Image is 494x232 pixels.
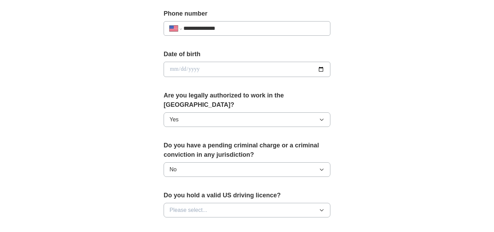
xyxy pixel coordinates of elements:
[164,191,330,200] label: Do you hold a valid US driving licence?
[164,9,330,18] label: Phone number
[170,165,176,174] span: No
[164,112,330,127] button: Yes
[164,91,330,110] label: Are you legally authorized to work in the [GEOGRAPHIC_DATA]?
[164,162,330,177] button: No
[170,206,207,214] span: Please select...
[164,203,330,217] button: Please select...
[164,141,330,160] label: Do you have a pending criminal charge or a criminal conviction in any jurisdiction?
[164,50,330,59] label: Date of birth
[170,115,179,124] span: Yes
